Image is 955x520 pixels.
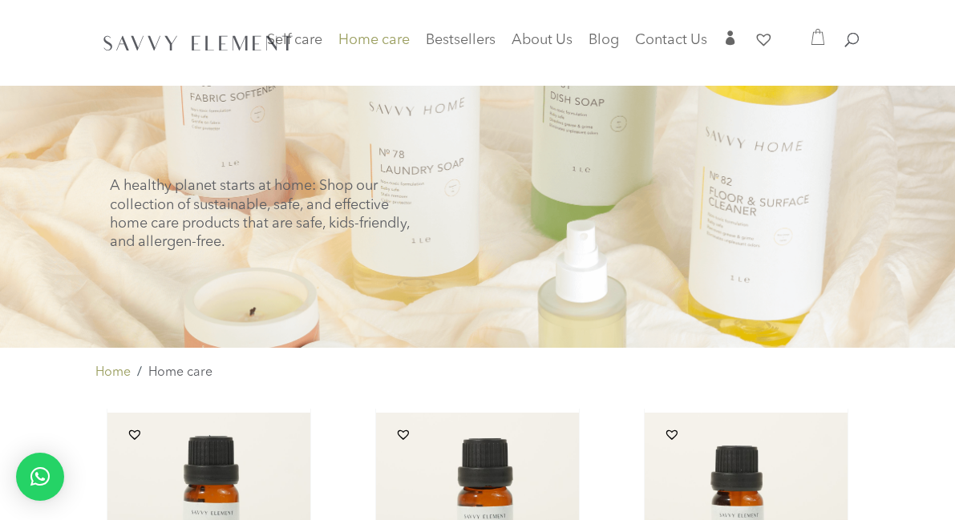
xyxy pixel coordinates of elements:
[512,34,573,57] a: About Us
[589,33,619,47] span: Blog
[267,34,322,67] a: Self care
[512,33,573,47] span: About Us
[635,34,707,57] a: Contact Us
[95,362,131,383] a: Home
[635,33,707,47] span: Contact Us
[723,30,738,57] a: 
[338,34,410,67] a: Home care
[148,366,212,379] span: Home care
[589,34,619,57] a: Blog
[723,30,738,45] span: 
[338,33,410,47] span: Home care
[267,33,322,47] span: Self care
[426,34,496,57] a: Bestsellers
[110,177,420,252] p: A healthy planet starts at home: Shop our collection of sustainable, safe, and effective home car...
[137,362,142,383] span: /
[426,33,496,47] span: Bestsellers
[99,30,297,55] img: SavvyElement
